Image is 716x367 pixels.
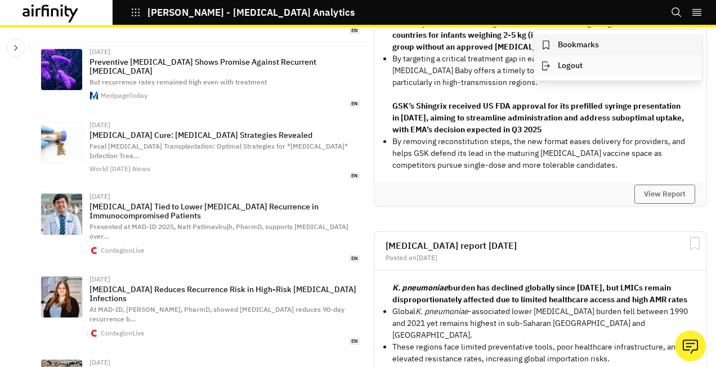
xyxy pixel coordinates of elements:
span: At MAD-ID, [PERSON_NAME], PharmD, showed [MEDICAL_DATA] reduces 90-day recurrence b … [89,305,344,323]
img: 1670d16ce9ae7a2ddf18ca7d79b223f0c154e12a-130x143.jpg [41,194,82,235]
strong: burden has declined globally since [DATE], but LMICs remain disproportionately affected due to li... [392,283,687,305]
a: [DATE][MEDICAL_DATA] Tied to Lower [MEDICAL_DATA] Recurrence in Immunocompromised PatientsPresent... [32,186,369,269]
p: Preventive [MEDICAL_DATA] Shows Promise Against Recurrent [MEDICAL_DATA] [89,57,360,75]
span: But recurrence rates remained high even with treatment [89,78,267,86]
p: [PERSON_NAME] - [MEDICAL_DATA] Analytics [147,7,355,17]
p: Global -associated lower [MEDICAL_DATA] burden fell between 1990 and 2021 yet remains highest in ... [392,306,688,341]
div: ContagionLive [101,330,145,337]
p: [MEDICAL_DATA] Tied to Lower [MEDICAL_DATA] Recurrence in Immunocompromised Patients [89,202,360,220]
div: MedpageToday [101,92,147,99]
img: c588f7735b4830e7bb401182a0ae32788d0195c3-400x400.jpg [41,276,82,317]
img: 116360.jpg [41,49,82,90]
p: These regions face limited preventative tools, poor healthcare infrastructure, and elevated resis... [392,341,688,365]
a: [DATE]Preventive [MEDICAL_DATA] Shows Promise Against Recurrent [MEDICAL_DATA]But recurrence rate... [32,42,369,115]
div: [DATE] [89,276,360,283]
button: [PERSON_NAME] - [MEDICAL_DATA] Analytics [131,3,355,22]
svg: Bookmark Report [688,236,702,250]
div: ContagionLive [101,247,145,254]
span: Fecal [MEDICAL_DATA] Transplantation: Optimal Strategies for *[MEDICAL_DATA]* Infection Trea … [89,142,348,160]
div: [DATE] [89,122,360,128]
p: [MEDICAL_DATA] Cure: [MEDICAL_DATA] Strategies Revealed [89,131,360,140]
span: en [349,100,360,108]
span: en [349,338,360,345]
img: favicon.svg [90,92,98,100]
a: [DATE][MEDICAL_DATA] Cure: [MEDICAL_DATA] Strategies RevealedFecal [MEDICAL_DATA] Transplantation... [32,115,369,186]
strong: GSK’s Shingrix received US FDA approval for its prefilled syringe presentation in [DATE], aiming ... [392,101,684,135]
span: Presented at MAD-ID 2025, Natt Patimavirujh, PharmD, supports [MEDICAL_DATA] over … [89,222,348,240]
a: [DATE][MEDICAL_DATA] Reduces Recurrence Risk in High-Risk [MEDICAL_DATA] InfectionsAt MAD-ID, [PE... [32,269,369,352]
h2: [MEDICAL_DATA] report [DATE] [386,241,695,250]
span: en [349,172,360,180]
div: World [DATE] News [89,165,150,172]
img: favicon.ico [90,329,98,337]
p: By targeting a critical treatment gap in early infancy before vaccine eligibility, [MEDICAL_DATA]... [392,53,688,88]
em: K. pneumoniae [415,306,468,316]
button: Search [671,3,682,22]
div: [DATE] [89,193,360,200]
span: en [349,255,360,262]
span: en [349,27,360,34]
div: Posted on [DATE] [386,254,695,261]
em: K. pneumoniae [392,283,448,293]
button: View Report [634,185,695,204]
div: [DATE] [89,359,360,366]
img: favicon.ico [90,247,98,254]
button: Close Sidebar [7,39,25,57]
p: [MEDICAL_DATA] Reduces Recurrence Risk in High-Risk [MEDICAL_DATA] Infections [89,285,360,303]
button: Ask our analysts [675,330,706,361]
p: By removing reconstitution steps, the new format eases delivery for providers, and helps GSK defe... [392,136,688,171]
div: [DATE] [89,48,360,55]
img: iStock-1502790104.jpg [41,122,82,163]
